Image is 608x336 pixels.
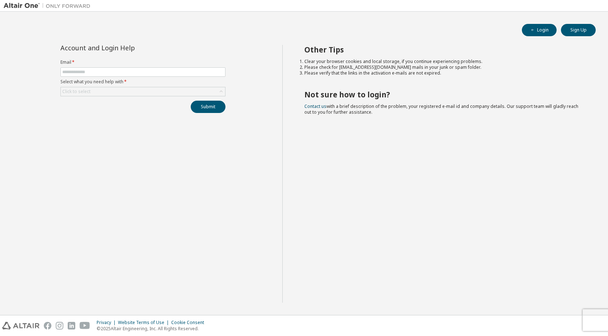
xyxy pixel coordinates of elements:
li: Please check for [EMAIL_ADDRESS][DOMAIN_NAME] mails in your junk or spam folder. [304,64,583,70]
li: Please verify that the links in the activation e-mails are not expired. [304,70,583,76]
img: Altair One [4,2,94,9]
img: facebook.svg [44,322,51,329]
div: Website Terms of Use [118,320,171,325]
li: Clear your browser cookies and local storage, if you continue experiencing problems. [304,59,583,64]
img: altair_logo.svg [2,322,39,329]
div: Click to select [61,87,225,96]
label: Select what you need help with [60,79,225,85]
div: Privacy [97,320,118,325]
h2: Not sure how to login? [304,90,583,99]
div: Cookie Consent [171,320,208,325]
img: youtube.svg [80,322,90,329]
img: linkedin.svg [68,322,75,329]
img: instagram.svg [56,322,63,329]
button: Sign Up [561,24,596,36]
a: Contact us [304,103,326,109]
button: Login [522,24,557,36]
div: Click to select [62,89,90,94]
h2: Other Tips [304,45,583,54]
button: Submit [191,101,225,113]
span: with a brief description of the problem, your registered e-mail id and company details. Our suppo... [304,103,578,115]
div: Account and Login Help [60,45,193,51]
label: Email [60,59,225,65]
p: © 2025 Altair Engineering, Inc. All Rights Reserved. [97,325,208,332]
